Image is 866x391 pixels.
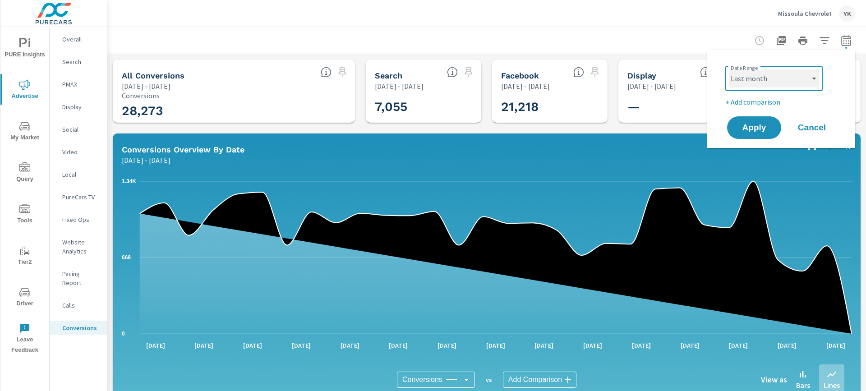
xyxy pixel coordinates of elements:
span: Display Conversions include Actions, Leads and Unmapped Conversions [700,67,711,78]
h5: Search [375,71,402,80]
div: Social [50,123,107,136]
p: Lines [824,380,840,391]
p: PureCars TV [62,193,100,202]
p: Conversions [122,92,346,100]
p: Local [62,170,100,179]
text: 668 [122,254,131,261]
button: Select Date Range [837,32,855,50]
p: Missoula Chevrolet [778,9,832,18]
span: Tools [3,204,46,226]
p: + Add comparison [725,97,841,107]
p: [DATE] [577,341,608,350]
span: My Market [3,121,46,143]
h3: 28,273 [122,103,346,119]
div: nav menu [0,27,49,359]
p: Website Analytics [62,238,100,256]
span: PURE Insights [3,38,46,60]
span: Add Comparison [508,375,562,384]
p: Video [62,147,100,156]
span: Conversions [402,375,442,384]
span: Apply [736,124,772,132]
p: [DATE] - [DATE] [375,81,424,92]
p: [DATE] [674,341,706,350]
p: [DATE] [140,341,171,350]
div: Calls [50,299,107,312]
p: PMAX [62,80,100,89]
div: Search [50,55,107,69]
span: Select a preset date range to save this widget [335,65,350,79]
p: vs [475,376,503,384]
h5: Facebook [501,71,539,80]
p: [DATE] [820,341,852,350]
span: All Conversions include Actions, Leads and Unmapped Conversions [321,67,332,78]
div: Conversions [397,372,475,388]
p: Social [62,125,100,134]
div: Add Comparison [503,372,576,388]
p: [DATE] - [DATE] [122,155,170,166]
p: Calls [62,301,100,310]
div: Website Analytics [50,235,107,258]
p: Pacing Report [62,269,100,287]
span: Select a preset date range to save this widget [461,65,476,79]
div: PureCars TV [50,190,107,204]
h3: 7,055 [375,99,494,115]
text: 0 [122,331,125,337]
button: Apply [727,116,781,139]
span: Select a preset date range to save this widget [588,65,602,79]
span: All conversions reported from Facebook with duplicates filtered out [573,67,584,78]
div: Conversions [50,321,107,335]
div: Overall [50,32,107,46]
p: [DATE] [188,341,220,350]
p: Conversions [62,323,100,332]
span: Driver [3,287,46,309]
span: Advertise [3,79,46,101]
p: [DATE] - [DATE] [501,81,550,92]
button: "Export Report to PDF" [772,32,790,50]
p: [DATE] [723,341,754,350]
p: Display [62,102,100,111]
div: PMAX [50,78,107,91]
span: Tier2 [3,245,46,267]
h6: View as [761,375,787,384]
div: YK [839,5,855,22]
p: Search [62,57,100,66]
p: [DATE] [771,341,803,350]
div: Display [50,100,107,114]
div: Pacing Report [50,267,107,290]
div: Fixed Ops [50,213,107,226]
p: [DATE] - [DATE] [627,81,676,92]
button: Print Report [794,32,812,50]
p: [DATE] [237,341,268,350]
div: Video [50,145,107,159]
p: [DATE] - [DATE] [122,81,170,92]
p: Fixed Ops [62,215,100,224]
p: [DATE] [528,341,560,350]
h5: Display [627,71,656,80]
span: Query [3,162,46,184]
h5: Conversions Overview By Date [122,145,244,154]
p: [DATE] [334,341,366,350]
div: Local [50,168,107,181]
p: [DATE] [286,341,317,350]
h3: 21,218 [501,99,620,115]
text: 1.34K [122,178,136,184]
span: Search Conversions include Actions, Leads and Unmapped Conversions. [447,67,458,78]
p: [DATE] [431,341,463,350]
span: Cancel [794,124,830,132]
h3: — [627,99,746,115]
p: [DATE] [382,341,414,350]
button: Cancel [785,116,839,139]
p: [DATE] [626,341,657,350]
p: [DATE] [480,341,511,350]
span: Leave Feedback [3,323,46,355]
p: Overall [62,35,100,44]
p: Bars [796,380,810,391]
button: Apply Filters [815,32,834,50]
h5: All Conversions [122,71,184,80]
